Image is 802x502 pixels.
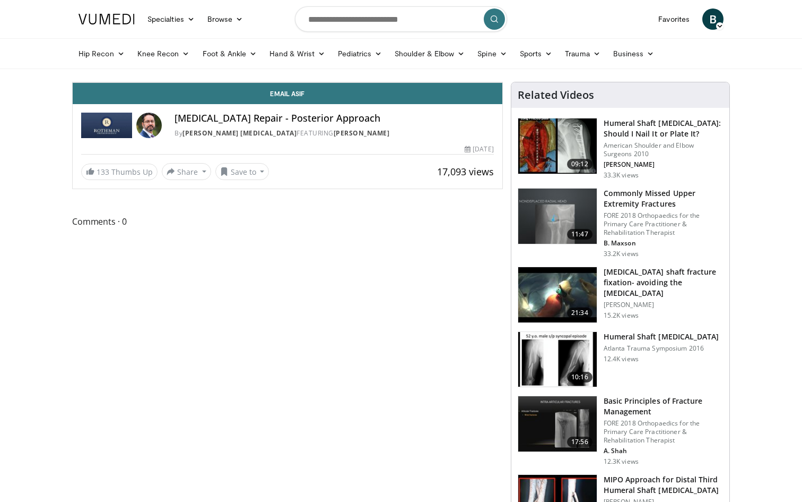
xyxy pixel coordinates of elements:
[604,344,719,353] p: Atlanta Trauma Symposium 2016
[175,113,494,124] h4: [MEDICAL_DATA] Repair - Posterior Approach
[567,372,592,382] span: 10:16
[215,163,269,180] button: Save to
[334,129,390,138] a: [PERSON_NAME]
[72,215,503,228] span: Comments 0
[513,43,559,64] a: Sports
[652,8,696,30] a: Favorites
[604,355,639,363] p: 12.4K views
[141,8,201,30] a: Specialties
[604,447,723,455] p: A. Shah
[201,8,250,30] a: Browse
[604,239,723,248] p: B. Maxson
[567,229,592,240] span: 11:47
[175,129,494,138] div: By FEATURING
[604,311,639,320] p: 15.2K views
[559,43,607,64] a: Trauma
[518,331,723,388] a: 10:16 Humeral Shaft [MEDICAL_DATA] Atlanta Trauma Symposium 2016 12.4K views
[518,267,597,322] img: 242296_0001_1.png.150x105_q85_crop-smart_upscale.jpg
[79,14,135,24] img: VuMedi Logo
[81,113,132,138] img: Rothman Hand Surgery
[604,160,723,169] p: [PERSON_NAME]
[72,43,131,64] a: Hip Recon
[604,188,723,209] h3: Commonly Missed Upper Extremity Fractures
[607,43,661,64] a: Business
[604,118,723,139] h3: Humeral Shaft [MEDICAL_DATA]: Should I Nail It or Plate It?
[518,188,723,258] a: 11:47 Commonly Missed Upper Extremity Fractures FORE 2018 Orthopaedics for the Primary Care Pract...
[136,113,162,138] img: Avatar
[567,308,592,318] span: 21:34
[604,457,639,466] p: 12.3K views
[604,211,723,237] p: FORE 2018 Orthopaedics for the Primary Care Practitioner & Rehabilitation Therapist
[604,396,723,417] h3: Basic Principles of Fracture Management
[604,419,723,445] p: FORE 2018 Orthopaedics for the Primary Care Practitioner & Rehabilitation Therapist
[604,250,639,258] p: 33.2K views
[518,118,723,180] a: 09:12 Humeral Shaft [MEDICAL_DATA]: Should I Nail It or Plate It? American Shoulder and Elbow Sur...
[73,83,502,104] a: Email Asif
[604,141,723,158] p: American Shoulder and Elbow Surgeons 2010
[465,144,493,154] div: [DATE]
[131,43,196,64] a: Knee Recon
[604,331,719,342] h3: Humeral Shaft [MEDICAL_DATA]
[518,396,723,466] a: 17:56 Basic Principles of Fracture Management FORE 2018 Orthopaedics for the Primary Care Practit...
[604,267,723,299] h3: [MEDICAL_DATA] shaft fracture fixation- avoiding the [MEDICAL_DATA]
[567,159,592,169] span: 09:12
[518,332,597,387] img: 07b752e8-97b8-4335-b758-0a065a348e4e.150x105_q85_crop-smart_upscale.jpg
[567,437,592,447] span: 17:56
[196,43,264,64] a: Foot & Ankle
[604,474,723,496] h3: MIPO Approach for Distal Third Humeral Shaft [MEDICAL_DATA]
[73,82,502,83] video-js: Video Player
[471,43,513,64] a: Spine
[332,43,388,64] a: Pediatrics
[604,171,639,180] p: 33.3K views
[518,118,597,174] img: sot_1.png.150x105_q85_crop-smart_upscale.jpg
[162,163,211,180] button: Share
[518,267,723,323] a: 21:34 [MEDICAL_DATA] shaft fracture fixation- avoiding the [MEDICAL_DATA] [PERSON_NAME] 15.2K views
[388,43,471,64] a: Shoulder & Elbow
[604,301,723,309] p: [PERSON_NAME]
[518,89,594,101] h4: Related Videos
[97,167,109,177] span: 133
[81,164,158,180] a: 133 Thumbs Up
[295,6,507,32] input: Search topics, interventions
[437,165,494,178] span: 17,093 views
[263,43,332,64] a: Hand & Wrist
[518,189,597,244] img: b2c65235-e098-4cd2-ab0f-914df5e3e270.150x105_q85_crop-smart_upscale.jpg
[702,8,723,30] a: B
[182,129,297,138] a: [PERSON_NAME] [MEDICAL_DATA]
[518,396,597,452] img: bc1996f8-a33c-46db-95f7-836c2427973f.150x105_q85_crop-smart_upscale.jpg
